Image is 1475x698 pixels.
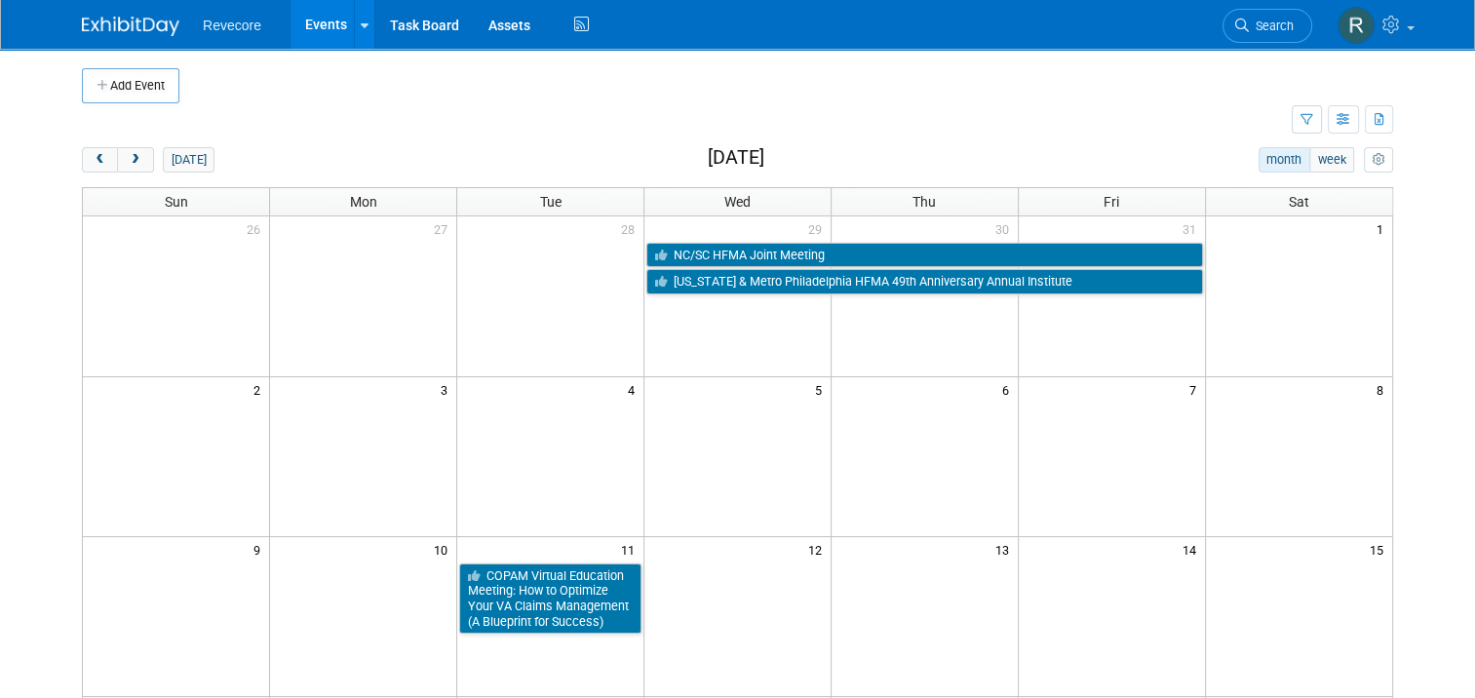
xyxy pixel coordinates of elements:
span: 11 [619,537,643,562]
button: prev [82,147,118,173]
span: 4 [626,377,643,402]
button: Add Event [82,68,179,103]
button: [DATE] [163,147,214,173]
span: Revecore [203,18,261,33]
span: Mon [350,194,377,210]
span: 28 [619,216,643,241]
span: Tue [540,194,562,210]
span: 29 [806,216,831,241]
span: 27 [432,216,456,241]
span: 13 [993,537,1018,562]
span: 14 [1181,537,1205,562]
span: Thu [912,194,936,210]
span: 7 [1187,377,1205,402]
a: COPAM Virtual Education Meeting: How to Optimize Your VA Claims Management (A Blueprint for Success) [459,563,641,635]
span: 26 [245,216,269,241]
span: Wed [724,194,751,210]
span: 30 [993,216,1018,241]
span: Sun [165,194,188,210]
span: 9 [252,537,269,562]
h2: [DATE] [708,147,764,169]
span: 1 [1375,216,1392,241]
span: Sat [1289,194,1309,210]
button: next [117,147,153,173]
span: 15 [1368,537,1392,562]
span: 31 [1181,216,1205,241]
button: myCustomButton [1364,147,1393,173]
span: 10 [432,537,456,562]
span: 3 [439,377,456,402]
span: Search [1249,19,1294,33]
a: NC/SC HFMA Joint Meeting [646,243,1203,268]
span: 6 [1000,377,1018,402]
span: 12 [806,537,831,562]
img: ExhibitDay [82,17,179,36]
a: Search [1223,9,1312,43]
img: Rachael Sires [1338,7,1375,44]
button: month [1259,147,1310,173]
span: Fri [1104,194,1119,210]
span: 2 [252,377,269,402]
span: 5 [813,377,831,402]
a: [US_STATE] & Metro Philadelphia HFMA 49th Anniversary Annual Institute [646,269,1203,294]
button: week [1309,147,1354,173]
span: 8 [1375,377,1392,402]
i: Personalize Calendar [1372,154,1384,167]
